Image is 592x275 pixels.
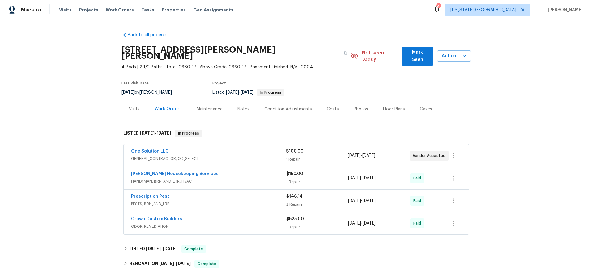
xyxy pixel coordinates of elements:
span: Tasks [141,8,154,12]
span: Visits [59,7,72,13]
button: Copy Address [340,47,351,58]
span: Paid [413,198,424,204]
span: [DATE] [363,176,376,180]
h6: LISTED [123,130,171,137]
span: Project [212,81,226,85]
span: - [140,131,171,135]
span: $150.00 [286,172,303,176]
span: Last Visit Date [121,81,149,85]
span: - [159,261,191,266]
div: LISTED [DATE]-[DATE]In Progress [121,123,471,143]
div: Maintenance [197,106,223,112]
span: In Progress [258,91,284,94]
span: In Progress [176,130,202,136]
span: [DATE] [348,176,361,180]
span: - [348,198,376,204]
span: Mark Seen [407,49,428,64]
span: [DATE] [159,261,174,266]
span: HANDYMAN, BRN_AND_LRR, HVAC [131,178,286,184]
span: [DATE] [176,261,191,266]
h6: LISTED [130,245,177,253]
div: Notes [237,106,249,112]
span: [DATE] [348,221,361,226]
div: 6 [436,4,441,10]
span: Vendor Accepted [413,153,448,159]
span: Projects [79,7,98,13]
span: Paid [413,220,424,226]
div: 1 Repair [286,156,348,162]
div: Cases [420,106,432,112]
span: [DATE] [348,199,361,203]
div: Photos [354,106,368,112]
span: [US_STATE][GEOGRAPHIC_DATA] [450,7,516,13]
div: RENOVATION [DATE]-[DATE]Complete [121,256,471,271]
span: - [348,153,375,159]
a: Prescription Pest [131,194,169,199]
span: Geo Assignments [193,7,233,13]
span: [DATE] [226,90,239,95]
span: $146.14 [286,194,303,199]
span: Complete [182,246,206,252]
div: 2 Repairs [286,201,348,208]
span: $525.00 [286,217,304,221]
span: [DATE] [121,90,134,95]
span: [DATE] [363,199,376,203]
div: by [PERSON_NAME] [121,89,179,96]
div: Floor Plans [383,106,405,112]
a: One Solution LLC [131,149,169,153]
span: - [146,247,177,251]
span: 4 Beds | 2 1/2 Baths | Total: 2660 ft² | Above Grade: 2660 ft² | Basement Finished: N/A | 2004 [121,64,351,70]
span: [DATE] [163,247,177,251]
div: Visits [129,106,140,112]
h2: [STREET_ADDRESS][PERSON_NAME][PERSON_NAME] [121,47,340,59]
span: Properties [162,7,186,13]
span: [DATE] [362,153,375,158]
span: Paid [413,175,424,181]
span: Listed [212,90,284,95]
span: GENERAL_CONTRACTOR, OD_SELECT [131,156,286,162]
span: PESTS, BRN_AND_LRR [131,201,286,207]
span: - [348,220,376,226]
a: Back to all projects [121,32,181,38]
span: Maestro [21,7,41,13]
span: Work Orders [106,7,134,13]
span: - [348,175,376,181]
div: Costs [327,106,339,112]
span: $100.00 [286,149,304,153]
div: 1 Repair [286,179,348,185]
span: Complete [195,261,219,267]
span: [DATE] [146,247,161,251]
span: [DATE] [140,131,155,135]
span: [DATE] [241,90,253,95]
span: ODOR_REMEDIATION [131,223,286,230]
a: Crown Custom Builders [131,217,182,221]
button: Mark Seen [402,47,433,66]
button: Actions [437,50,471,62]
span: Not seen today [362,50,398,62]
span: Actions [442,52,466,60]
span: [DATE] [156,131,171,135]
div: Condition Adjustments [264,106,312,112]
span: [DATE] [348,153,361,158]
a: [PERSON_NAME] Housekeeping Services [131,172,219,176]
div: LISTED [DATE]-[DATE]Complete [121,242,471,256]
div: Work Orders [155,106,182,112]
div: 1 Repair [286,224,348,230]
span: [PERSON_NAME] [545,7,583,13]
span: [DATE] [363,221,376,226]
h6: RENOVATION [130,260,191,268]
span: - [226,90,253,95]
